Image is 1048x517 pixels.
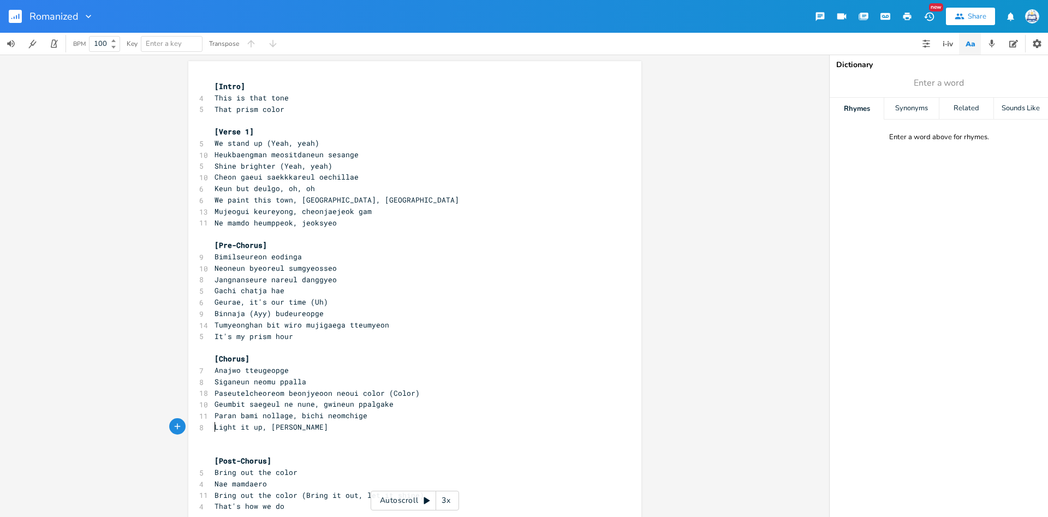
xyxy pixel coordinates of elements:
span: Neoneun byeoreul sumgyeossеo [215,263,337,273]
span: Paseutelcheoreom beonjyeoon neoui color (Color) [215,388,420,398]
span: [Verse 1] [215,127,254,136]
div: Sounds Like [994,98,1048,120]
span: Keun but deulgo, oh, oh [215,183,315,193]
span: Geumbit saegeul ne nune, gwineun ppalgake [215,399,394,409]
span: Nae mamdaero [215,479,267,489]
div: Key [127,40,138,47]
span: Light it up, [PERSON_NAME] [215,422,328,432]
span: Cheon gaeui saekkkareul oechillae [215,172,359,182]
span: Gachi chatja hae [215,286,284,295]
div: 3x [436,491,456,510]
span: Bring out the color [215,467,297,477]
div: Share [968,11,986,21]
span: [Intro] [215,81,245,91]
span: Bimilseureon eodinga [215,252,302,262]
span: Anajwo tteugeopge [215,365,289,375]
span: Tumyeonghan bit wiro mujigaega tteumyeon [215,320,389,330]
span: [Post-Chorus] [215,456,271,466]
span: It's my prism hour [215,331,293,341]
span: Siganeun neomu ppalla [215,377,306,387]
span: Paran bami nollage, bichi neomchige [215,411,367,420]
img: Sign In [1025,9,1039,23]
span: Binnaja (Ayy) budeureopge [215,308,324,318]
span: We stand up (Yeah, yeah) [215,138,319,148]
span: [Chorus] [215,354,249,364]
div: Enter a word above for rhymes. [889,133,989,142]
span: Heukbaengman meositdaneun sesange [215,150,359,159]
div: Synonyms [884,98,938,120]
span: Bring out the color (Bring it out, let it shine) [215,490,424,500]
span: That prism color [215,104,284,114]
span: We paint this town, [GEOGRAPHIC_DATA], [GEOGRAPHIC_DATA] [215,195,459,205]
span: That's how we do [215,501,284,511]
div: Dictionary [836,61,1041,69]
span: Geurae, it's our time (Uh) [215,297,328,307]
div: Rhymes [830,98,884,120]
div: BPM [73,41,86,47]
span: Romanized [29,11,79,21]
span: Enter a word [914,77,964,90]
span: Enter a key [146,39,182,49]
span: [Pre-Chorus] [215,240,267,250]
div: Transpose [209,40,239,47]
span: Mujeogui keureyong, cheonjaejeok gam [215,206,372,216]
span: Jangnanseure nareul danggyеo [215,275,337,284]
button: New [918,7,940,26]
div: Related [939,98,993,120]
span: Shine brighter (Yeah, yeah) [215,161,332,171]
span: This is that tone [215,93,289,103]
span: Ne mamdo heumppeok, jeoksyeo [215,218,337,228]
button: Share [946,8,995,25]
div: Autoscroll [371,491,459,510]
div: New [929,3,943,11]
